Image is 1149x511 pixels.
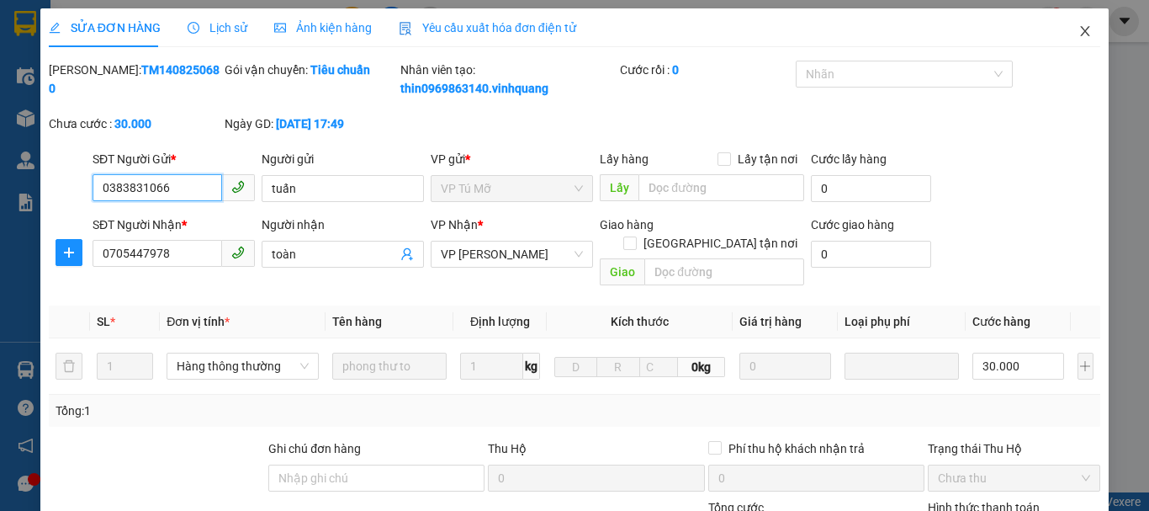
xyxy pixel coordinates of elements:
div: VP gửi [431,150,593,168]
input: Dọc đường [644,258,804,285]
input: Ghi chú đơn hàng [268,465,484,492]
span: Phí thu hộ khách nhận trả [722,439,871,458]
input: R [596,357,639,377]
input: Cước lấy hàng [811,175,931,202]
span: phone [231,180,245,194]
input: VD: Bàn, Ghế [332,353,447,380]
span: Lấy tận nơi [731,150,804,168]
span: Thu Hộ [488,442,527,455]
span: clock-circle [188,22,199,34]
div: Người nhận [262,216,424,234]
span: Định lượng [470,315,530,328]
label: Cước giao hàng [811,218,894,232]
span: VP Tú Mỡ [441,176,583,201]
span: Tên hàng [332,315,382,328]
span: [GEOGRAPHIC_DATA] tận nơi [637,234,804,253]
span: Yêu cầu xuất hóa đơn điện tử [399,21,576,35]
span: Lấy hàng [600,152,649,166]
span: Giao hàng [600,218,654,232]
span: Ảnh kiện hàng [274,21,372,35]
span: Giao [600,258,644,285]
b: [DATE] 17:49 [276,117,344,130]
span: edit [49,22,61,34]
b: 0 [672,63,679,77]
label: Cước lấy hàng [811,152,887,166]
span: close [1078,24,1092,38]
button: Close [1062,8,1109,56]
div: Tổng: 1 [56,402,445,420]
span: 0kg [678,357,726,377]
span: Đơn vị tính [167,315,230,328]
img: icon [399,22,412,35]
span: kg [523,353,540,380]
span: plus [56,246,82,259]
div: Nhân viên tạo: [400,61,617,98]
input: Cước giao hàng [811,241,931,268]
span: VP Nhận [431,218,478,232]
span: Kích thước [611,315,669,328]
span: phone [231,246,245,259]
b: 30.000 [114,117,151,130]
span: picture [274,22,286,34]
button: plus [56,239,82,266]
button: plus [1078,353,1093,380]
b: Tiêu chuẩn [310,63,370,77]
div: SĐT Người Nhận [93,216,255,234]
span: user-add [400,248,414,261]
input: D [554,357,597,377]
th: Loại phụ phí [838,306,966,338]
span: VP LÊ HỒNG PHONG [441,242,583,267]
div: Ngày GD: [225,114,397,133]
input: 0 [739,353,831,380]
span: Lấy [600,174,638,201]
div: Chưa cước : [49,114,221,133]
label: Ghi chú đơn hàng [268,442,361,455]
div: [PERSON_NAME]: [49,61,221,98]
div: Cước rồi : [620,61,792,79]
span: SL [97,315,110,328]
span: Chưa thu [938,466,1090,491]
b: thin0969863140.vinhquang [400,82,548,95]
span: SỬA ĐƠN HÀNG [49,21,161,35]
div: Gói vận chuyển: [225,61,397,79]
span: Giá trị hàng [739,315,802,328]
span: Hàng thông thường [177,354,309,379]
input: C [639,357,678,377]
span: Cước hàng [972,315,1030,328]
button: delete [56,353,82,380]
input: Dọc đường [638,174,804,201]
div: Trạng thái Thu Hộ [928,439,1100,458]
span: Lịch sử [188,21,247,35]
div: SĐT Người Gửi [93,150,255,168]
div: Người gửi [262,150,424,168]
